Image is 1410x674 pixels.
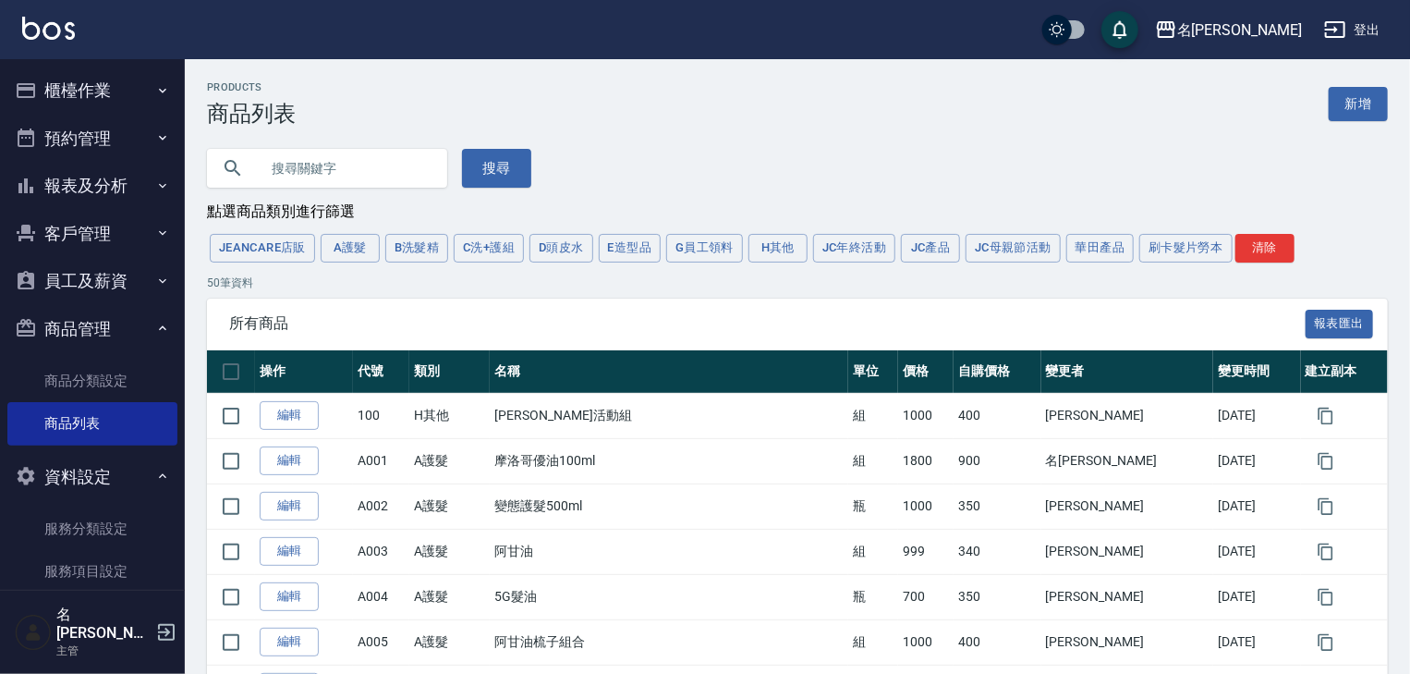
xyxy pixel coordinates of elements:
button: B洗髮精 [385,234,449,263]
td: A護髮 [409,484,490,529]
button: 登出 [1317,13,1388,47]
th: 操作 [255,350,353,394]
button: 搜尋 [462,149,531,188]
a: 編輯 [260,628,319,656]
button: H其他 [748,234,808,263]
a: 新增 [1329,87,1388,121]
td: [PERSON_NAME] [1041,619,1214,665]
button: G員工領料 [666,234,743,263]
button: 客戶管理 [7,210,177,258]
div: 點選商品類別進行篩選 [207,202,1388,222]
td: 1800 [898,438,954,484]
h2: Products [207,81,296,93]
a: 服務分類設定 [7,508,177,550]
td: 組 [848,619,898,665]
td: [DATE] [1213,438,1300,484]
td: 1000 [898,393,954,438]
button: E造型品 [599,234,662,263]
div: 名[PERSON_NAME] [1177,18,1302,42]
th: 類別 [409,350,490,394]
img: Person [15,614,52,651]
td: 組 [848,529,898,574]
td: A004 [353,574,409,619]
button: JC母親節活動 [966,234,1061,263]
td: A護髮 [409,619,490,665]
td: 100 [353,393,409,438]
button: JC產品 [901,234,960,263]
button: 員工及薪資 [7,257,177,305]
td: [DATE] [1213,393,1300,438]
th: 自購價格 [954,350,1040,394]
td: [PERSON_NAME] [1041,529,1214,574]
td: 阿甘油 [490,529,848,574]
button: 預約管理 [7,115,177,163]
td: A005 [353,619,409,665]
td: 阿甘油梳子組合 [490,619,848,665]
td: 瓶 [848,484,898,529]
button: 報表及分析 [7,162,177,210]
td: [DATE] [1213,529,1300,574]
button: 華田產品 [1066,234,1135,263]
td: [PERSON_NAME] [1041,393,1214,438]
td: [PERSON_NAME] [1041,484,1214,529]
button: JeanCare店販 [210,234,315,263]
td: H其他 [409,393,490,438]
td: A002 [353,484,409,529]
th: 建立副本 [1301,350,1388,394]
button: JC年終活動 [813,234,895,263]
a: 報表匯出 [1306,314,1374,332]
h3: 商品列表 [207,101,296,127]
td: 700 [898,574,954,619]
button: 清除 [1235,234,1295,263]
span: 所有商品 [229,314,1306,333]
td: A護髮 [409,529,490,574]
td: 組 [848,393,898,438]
button: 名[PERSON_NAME] [1148,11,1309,49]
td: 999 [898,529,954,574]
td: 350 [954,484,1040,529]
td: A護髮 [409,438,490,484]
td: 5G髮油 [490,574,848,619]
td: [PERSON_NAME] [1041,574,1214,619]
th: 變更時間 [1213,350,1300,394]
td: [DATE] [1213,484,1300,529]
td: 名[PERSON_NAME] [1041,438,1214,484]
th: 變更者 [1041,350,1214,394]
td: 1000 [898,484,954,529]
p: 主管 [56,643,151,659]
a: 服務項目設定 [7,550,177,593]
button: C洗+護組 [454,234,524,263]
td: [DATE] [1213,619,1300,665]
a: 編輯 [260,582,319,611]
td: 400 [954,619,1040,665]
td: 400 [954,393,1040,438]
button: 商品管理 [7,305,177,353]
th: 代號 [353,350,409,394]
td: A護髮 [409,574,490,619]
td: [PERSON_NAME]活動組 [490,393,848,438]
button: 報表匯出 [1306,310,1374,338]
td: A003 [353,529,409,574]
h5: 名[PERSON_NAME] [56,606,151,643]
button: 櫃檯作業 [7,67,177,115]
a: 編輯 [260,537,319,566]
td: A001 [353,438,409,484]
p: 50 筆資料 [207,275,1388,291]
td: 350 [954,574,1040,619]
button: A護髮 [321,234,380,263]
button: save [1101,11,1138,48]
td: 1000 [898,619,954,665]
a: 商品列表 [7,402,177,445]
input: 搜尋關鍵字 [259,143,432,193]
button: 刷卡髮片勞本 [1139,234,1232,263]
td: 摩洛哥優油100ml [490,438,848,484]
th: 名稱 [490,350,848,394]
button: 資料設定 [7,453,177,501]
th: 價格 [898,350,954,394]
a: 商品分類設定 [7,360,177,402]
td: 340 [954,529,1040,574]
td: 瓶 [848,574,898,619]
th: 單位 [848,350,898,394]
img: Logo [22,17,75,40]
button: D頭皮水 [529,234,593,263]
